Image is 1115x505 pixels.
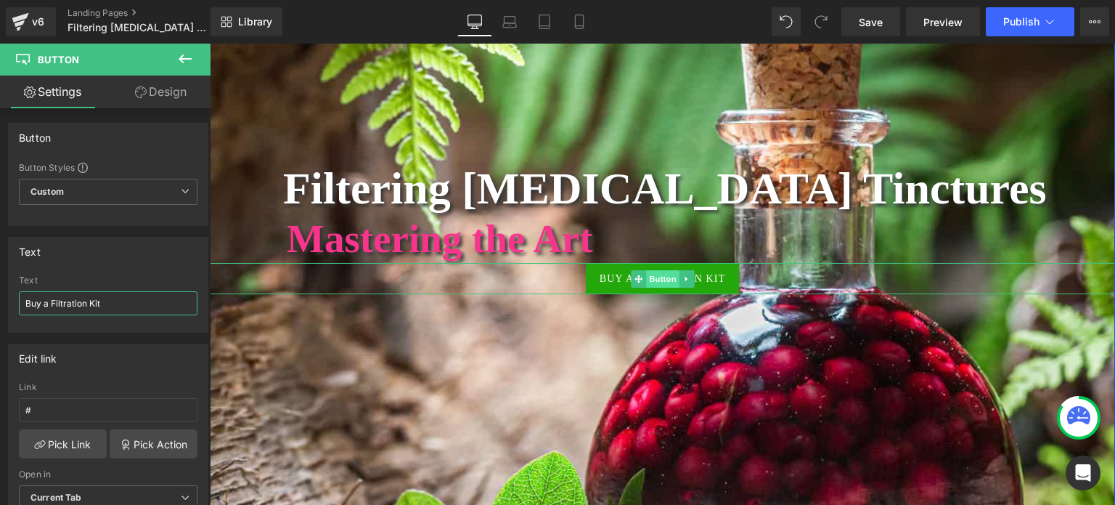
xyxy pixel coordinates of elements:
[436,227,470,244] span: Button
[457,7,492,36] a: Desktop
[19,429,107,458] a: Pick Link
[1003,16,1040,28] span: Publish
[19,344,57,365] div: Edit link
[211,7,282,36] a: New Library
[68,22,207,33] span: Filtering [MEDICAL_DATA] Tincture | Mastering the Art
[492,7,527,36] a: Laptop
[19,238,41,258] div: Text
[923,15,963,30] span: Preview
[376,219,529,251] a: Buy a Filtration Kit
[772,7,801,36] button: Undo
[38,54,79,65] span: Button
[19,469,197,480] div: Open in
[110,429,197,458] a: Pick Action
[68,7,234,19] a: Landing Pages
[1066,456,1100,490] div: Open Intercom Messenger
[806,7,836,36] button: Redo
[73,118,905,171] h1: Filtering [MEDICAL_DATA] Tinctures
[906,7,980,36] a: Preview
[562,7,597,36] a: Mobile
[77,171,905,219] h1: Mastering the Art
[527,7,562,36] a: Tablet
[19,161,197,173] div: Button Styles
[108,76,213,108] a: Design
[19,275,197,286] div: Text
[1080,7,1109,36] button: More
[19,398,197,422] input: https://your-shop.myshopify.com
[30,492,82,503] b: Current Tab
[30,186,64,198] b: Custom
[859,15,883,30] span: Save
[29,12,47,31] div: v6
[19,382,197,392] div: Link
[986,7,1074,36] button: Publish
[390,227,515,243] span: Buy a Filtration Kit
[469,227,484,244] a: Expand / Collapse
[19,124,51,144] div: Button
[6,7,56,36] a: v6
[238,15,272,28] span: Library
